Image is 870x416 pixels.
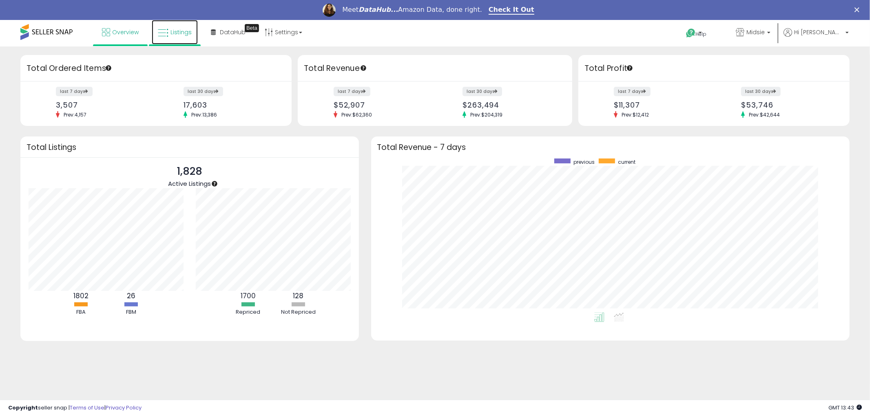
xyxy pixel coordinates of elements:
div: FBM [106,308,155,316]
label: last 30 days [184,87,223,96]
span: Prev: $62,360 [337,111,376,118]
div: $53,746 [741,101,835,109]
span: Prev: $12,412 [618,111,653,118]
div: Repriced [224,308,272,316]
i: Get Help [686,28,696,38]
label: last 7 days [56,87,93,96]
a: Check It Out [489,6,534,15]
div: Tooltip anchor [105,64,112,72]
span: DataHub [220,28,246,36]
h3: Total Revenue [304,63,566,74]
a: Settings [259,20,308,44]
a: Hi [PERSON_NAME] [784,28,849,46]
span: Overview [112,28,139,36]
div: $52,907 [334,101,429,109]
span: Active Listings [168,179,211,188]
div: 3,507 [56,101,150,109]
div: Tooltip anchor [211,180,218,187]
div: Not Repriced [274,308,323,316]
div: Tooltip anchor [626,64,633,72]
span: previous [573,158,595,165]
h3: Total Listings [27,144,353,150]
div: Meet Amazon Data, done right. [342,6,482,14]
a: Listings [152,20,198,44]
div: $263,494 [463,101,558,109]
span: Prev: 13,386 [187,111,221,118]
span: Midsie [746,28,765,36]
div: FBA [56,308,105,316]
img: Profile image for Georgie [323,4,336,17]
div: 17,603 [184,101,277,109]
h3: Total Ordered Items [27,63,286,74]
div: Close [855,7,863,12]
a: DataHub [205,20,252,44]
b: 26 [127,291,135,301]
b: 128 [293,291,303,301]
div: Tooltip anchor [245,24,259,32]
b: 1802 [73,291,89,301]
label: last 7 days [334,87,370,96]
h3: Total Profit [584,63,843,74]
span: Hi [PERSON_NAME] [794,28,843,36]
b: 1700 [241,291,256,301]
div: Tooltip anchor [360,64,367,72]
a: Overview [96,20,145,44]
span: Listings [170,28,192,36]
label: last 7 days [614,87,651,96]
label: last 30 days [741,87,781,96]
span: current [618,158,635,165]
label: last 30 days [463,87,502,96]
a: Midsie [730,20,777,46]
span: Help [696,31,707,38]
span: Prev: $204,319 [466,111,507,118]
div: $11,307 [614,101,708,109]
span: Prev: $42,644 [745,111,784,118]
a: Help [680,22,723,46]
h3: Total Revenue - 7 days [377,144,843,150]
p: 1,828 [168,164,211,179]
span: Prev: 4,157 [60,111,91,118]
i: DataHub... [359,6,398,13]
